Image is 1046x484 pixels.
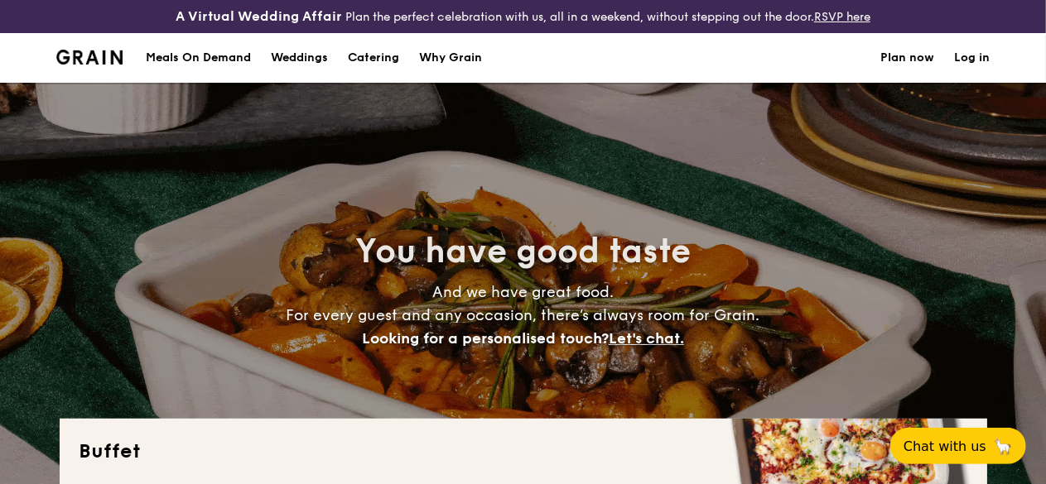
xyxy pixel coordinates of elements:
span: Looking for a personalised touch? [362,329,609,347]
div: Meals On Demand [146,33,251,83]
span: And we have great food. For every guest and any occasion, there’s always room for Grain. [287,283,760,347]
a: Meals On Demand [136,33,261,83]
span: You have good taste [355,232,691,271]
a: RSVP here [814,10,870,24]
div: Plan the perfect celebration with us, all in a weekend, without stepping out the door. [175,7,872,26]
a: Catering [338,33,409,83]
h1: Catering [348,33,399,83]
span: Let's chat. [609,329,684,347]
div: Why Grain [419,33,482,83]
img: Grain [56,50,123,65]
a: Why Grain [409,33,492,83]
a: Log in [955,33,991,83]
div: Weddings [271,33,328,83]
a: Weddings [261,33,338,83]
h4: A Virtual Wedding Affair [176,7,342,26]
button: Chat with us🦙 [890,428,1026,464]
a: Plan now [881,33,935,83]
a: Logotype [56,50,123,65]
span: 🦙 [993,437,1013,456]
h2: Buffet [80,438,967,465]
span: Chat with us [904,438,986,454]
